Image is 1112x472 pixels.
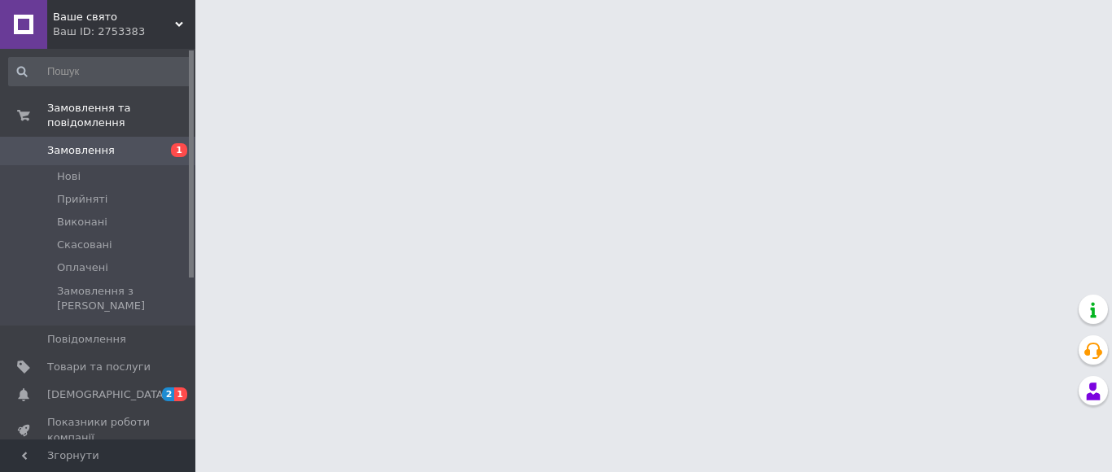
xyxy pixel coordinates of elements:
span: Виконані [57,215,107,229]
span: Показники роботи компанії [47,415,151,444]
span: Скасовані [57,238,112,252]
span: 2 [162,387,175,401]
input: Пошук [8,57,192,86]
div: Ваш ID: 2753383 [53,24,195,39]
span: 1 [174,387,187,401]
span: 1 [171,143,187,157]
span: Замовлення з [PERSON_NAME] [57,284,190,313]
span: Нові [57,169,81,184]
span: Замовлення [47,143,115,158]
span: Оплачені [57,260,108,275]
span: Прийняті [57,192,107,207]
span: Ваше свято [53,10,175,24]
span: [DEMOGRAPHIC_DATA] [47,387,168,402]
span: Повідомлення [47,332,126,347]
span: Товари та послуги [47,360,151,374]
span: Замовлення та повідомлення [47,101,195,130]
